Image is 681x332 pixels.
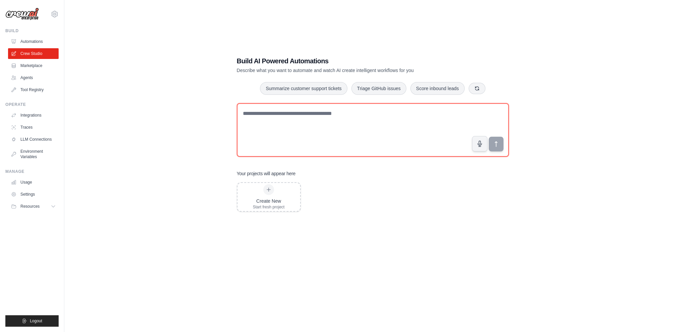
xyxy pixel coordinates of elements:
[253,198,285,204] div: Create New
[8,146,59,162] a: Environment Variables
[8,84,59,95] a: Tool Registry
[8,36,59,47] a: Automations
[648,300,681,332] div: 채팅 위젯
[253,204,285,210] div: Start fresh project
[648,300,681,332] iframe: Chat Widget
[260,82,347,95] button: Summarize customer support tickets
[472,136,487,151] button: Click to speak your automation idea
[8,110,59,121] a: Integrations
[8,201,59,212] button: Resources
[20,204,40,209] span: Resources
[8,134,59,145] a: LLM Connections
[351,82,406,95] button: Triage GitHub issues
[5,315,59,327] button: Logout
[8,72,59,83] a: Agents
[8,189,59,200] a: Settings
[5,28,59,34] div: Build
[410,82,465,95] button: Score inbound leads
[8,60,59,71] a: Marketplace
[8,122,59,133] a: Traces
[8,48,59,59] a: Crew Studio
[5,8,39,20] img: Logo
[8,177,59,188] a: Usage
[30,318,42,324] span: Logout
[237,56,462,66] h1: Build AI Powered Automations
[469,83,485,94] button: Get new suggestions
[237,67,462,74] p: Describe what you want to automate and watch AI create intelligent workflows for you
[5,102,59,107] div: Operate
[237,170,296,177] h3: Your projects will appear here
[5,169,59,174] div: Manage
